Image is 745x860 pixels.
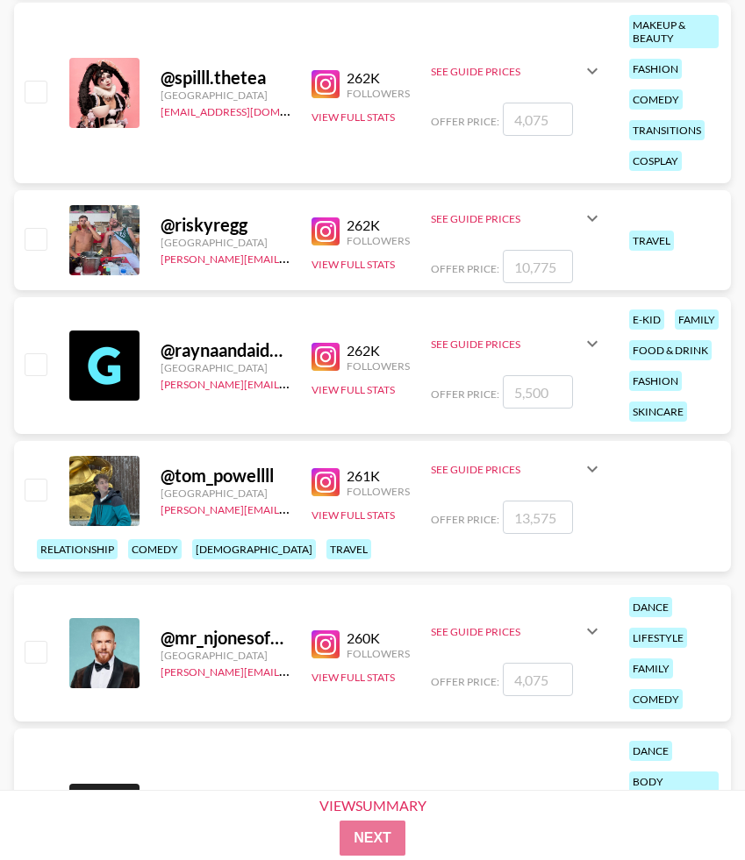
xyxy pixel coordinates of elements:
img: Instagram [312,343,340,371]
div: family [629,658,673,679]
div: [GEOGRAPHIC_DATA] [161,487,290,500]
div: Followers [347,87,410,100]
div: cosplay [629,151,682,171]
div: [GEOGRAPHIC_DATA] [161,361,290,374]
div: View Summary [304,798,441,814]
div: See Guide Prices [431,212,582,225]
div: fashion [629,371,682,391]
div: dance [629,741,672,761]
img: Instagram [312,468,340,496]
div: Followers [347,359,410,373]
a: [PERSON_NAME][EMAIL_ADDRESS][DOMAIN_NAME] [161,374,420,391]
div: transitions [629,120,705,140]
div: skincare [629,402,687,422]
div: comedy [629,689,683,709]
a: [PERSON_NAME][EMAIL_ADDRESS][DOMAIN_NAME] [161,249,420,266]
div: relationship [37,539,118,559]
div: family [675,309,719,330]
div: food & drink [629,340,712,360]
a: [EMAIL_ADDRESS][DOMAIN_NAME] [161,102,337,118]
div: @ tom_powellll [161,465,290,487]
div: [GEOGRAPHIC_DATA] [161,89,290,102]
div: See Guide Prices [431,323,603,365]
div: 262K [347,217,410,234]
div: See Guide Prices [431,65,582,78]
a: [PERSON_NAME][EMAIL_ADDRESS][DOMAIN_NAME] [161,500,420,516]
div: See Guide Prices [431,463,582,476]
div: [GEOGRAPHIC_DATA] [161,236,290,249]
div: dance [629,597,672,617]
button: View Full Stats [312,671,395,684]
input: 10,775 [503,250,573,283]
span: Offer Price: [431,513,499,526]
button: View Full Stats [312,508,395,522]
input: 5,500 [503,375,573,409]
div: comedy [128,539,182,559]
div: @ raynaandaidensworld [161,339,290,361]
button: View Full Stats [312,258,395,271]
img: Instagram [312,217,340,245]
input: 4,075 [503,103,573,136]
div: [DEMOGRAPHIC_DATA] [192,539,316,559]
div: @ spilll.thetea [161,67,290,89]
a: [PERSON_NAME][EMAIL_ADDRESS][DOMAIN_NAME] [161,662,420,679]
div: Followers [347,234,410,247]
div: Followers [347,485,410,498]
div: [GEOGRAPHIC_DATA] [161,649,290,662]
div: See Guide Prices [431,197,603,239]
div: lifestyle [629,628,687,648]
iframe: Drift Widget Chat Controller [657,772,724,839]
div: @ riskyregg [161,214,290,236]
img: Instagram [312,70,340,98]
span: Offer Price: [431,115,499,128]
div: See Guide Prices [431,448,603,490]
div: comedy [629,89,683,110]
div: See Guide Prices [431,50,603,92]
button: Next [340,821,405,856]
div: @ mr_njonesofficial [161,627,290,649]
div: makeup & beauty [629,15,719,48]
div: travel [629,231,674,251]
span: Offer Price: [431,675,499,688]
div: 262K [347,69,410,87]
button: View Full Stats [312,383,395,396]
div: body positivity [629,771,719,805]
div: See Guide Prices [431,338,582,351]
div: 261K [347,467,410,485]
input: 13,575 [503,501,573,534]
button: View Full Stats [312,110,395,124]
div: 260K [347,629,410,647]
input: 4,075 [503,663,573,696]
div: See Guide Prices [431,610,603,652]
div: Followers [347,647,410,660]
img: Instagram [312,630,340,658]
span: Offer Price: [431,262,499,275]
div: See Guide Prices [431,776,603,818]
div: fashion [629,59,682,79]
div: See Guide Prices [431,625,582,638]
div: 262K [347,342,410,359]
div: travel [326,539,371,559]
div: e-kid [629,309,664,330]
span: Offer Price: [431,387,499,401]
